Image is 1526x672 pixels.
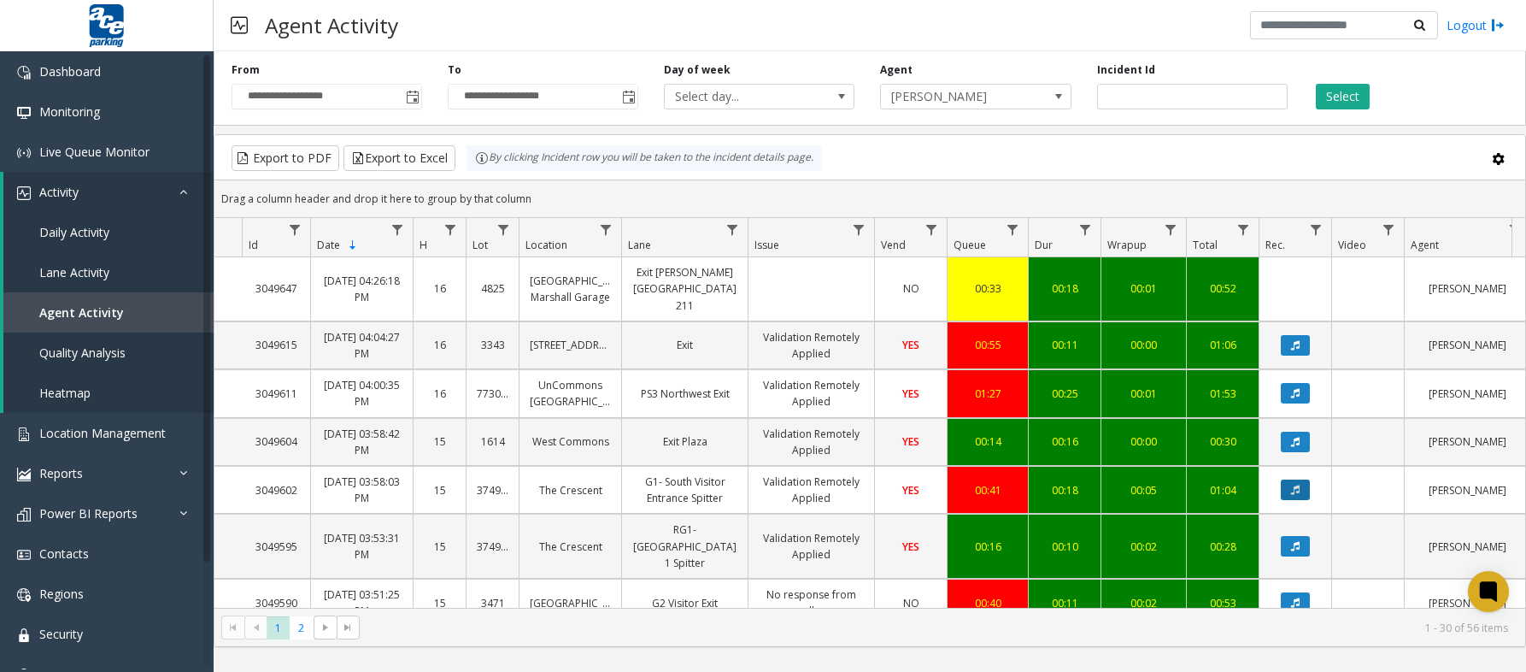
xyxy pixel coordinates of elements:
[477,433,508,450] a: 1614
[341,621,355,634] span: Go to the last page
[754,238,779,252] span: Issue
[3,333,214,373] a: Quality Analysis
[881,85,1032,109] span: [PERSON_NAME]
[1107,238,1147,252] span: Wrapup
[1112,595,1176,611] a: 00:02
[321,273,402,305] a: [DATE] 04:26:18 PM
[39,505,138,522] span: Power BI Reports
[402,85,421,109] span: Toggle popup
[477,595,508,611] a: 3471
[39,465,83,481] span: Reports
[39,586,84,602] span: Regions
[1415,280,1520,297] a: [PERSON_NAME]
[346,239,360,252] span: Sortable
[3,292,214,333] a: Agent Activity
[1112,386,1176,402] div: 00:01
[1112,433,1176,450] a: 00:00
[475,151,489,165] img: infoIcon.svg
[632,595,737,611] a: G2 Visitor Exit
[1415,482,1520,498] a: [PERSON_NAME]
[1338,238,1366,252] span: Video
[39,345,126,361] span: Quality Analysis
[314,616,337,640] span: Go to the next page
[477,539,508,555] a: 3749/3750
[628,238,651,252] span: Lane
[885,433,936,450] a: YES
[321,530,402,563] a: [DATE] 03:53:31 PM
[448,62,461,78] label: To
[39,385,91,401] span: Heatmap
[885,595,936,611] a: NO
[252,386,300,402] a: 3049611
[958,595,1018,611] div: 00:40
[1112,337,1176,353] a: 00:00
[290,616,313,640] span: Page 2
[1074,218,1097,241] a: Dur Filter Menu
[759,426,864,458] a: Validation Remotely Applied
[321,426,402,458] a: [DATE] 03:58:42 PM
[252,280,300,297] a: 3049647
[1491,16,1505,34] img: logout
[1197,337,1248,353] a: 01:06
[370,621,1508,635] kendo-pager-info: 1 - 30 of 56 items
[1197,386,1248,402] a: 01:53
[903,596,919,610] span: NO
[321,329,402,362] a: [DATE] 04:04:27 PM
[902,539,919,554] span: YES
[472,238,488,252] span: Lot
[1377,218,1400,241] a: Video Filter Menu
[252,482,300,498] a: 3049602
[477,280,508,297] a: 4825
[632,264,737,314] a: Exit [PERSON_NAME][GEOGRAPHIC_DATA] 211
[530,377,611,410] a: UnCommons [GEOGRAPHIC_DATA]
[39,626,83,642] span: Security
[232,145,339,171] button: Export to PDF
[848,218,871,241] a: Issue Filter Menu
[1197,433,1248,450] div: 00:30
[958,433,1018,450] a: 00:14
[958,482,1018,498] a: 00:41
[1039,337,1090,353] a: 00:11
[664,62,731,78] label: Day of week
[17,66,31,80] img: 'icon'
[17,427,31,441] img: 'icon'
[1112,280,1176,297] a: 00:01
[1232,218,1255,241] a: Total Filter Menu
[881,238,906,252] span: Vend
[1197,595,1248,611] div: 00:53
[530,595,611,611] a: [GEOGRAPHIC_DATA]
[1097,62,1155,78] label: Incident Id
[214,184,1525,214] div: Drag a column header and drop it here to group by that column
[1305,218,1328,241] a: Rec. Filter Menu
[17,548,31,562] img: 'icon'
[530,482,611,498] a: The Crescent
[1447,16,1505,34] a: Logout
[1265,238,1285,252] span: Rec.
[420,238,427,252] span: H
[958,337,1018,353] a: 00:55
[1039,280,1090,297] a: 00:18
[619,85,637,109] span: Toggle popup
[525,238,567,252] span: Location
[492,218,515,241] a: Lot Filter Menu
[530,273,611,305] a: [GEOGRAPHIC_DATA] Marshall Garage
[721,218,744,241] a: Lane Filter Menu
[1197,539,1248,555] div: 00:28
[284,218,307,241] a: Id Filter Menu
[321,377,402,410] a: [DATE] 04:00:35 PM
[1415,433,1520,450] a: [PERSON_NAME]
[1415,386,1520,402] a: [PERSON_NAME]
[337,616,360,640] span: Go to the last page
[1316,84,1370,109] button: Select
[1039,386,1090,402] a: 00:25
[214,218,1525,608] div: Data table
[249,238,258,252] span: Id
[343,145,455,171] button: Export to Excel
[3,172,214,212] a: Activity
